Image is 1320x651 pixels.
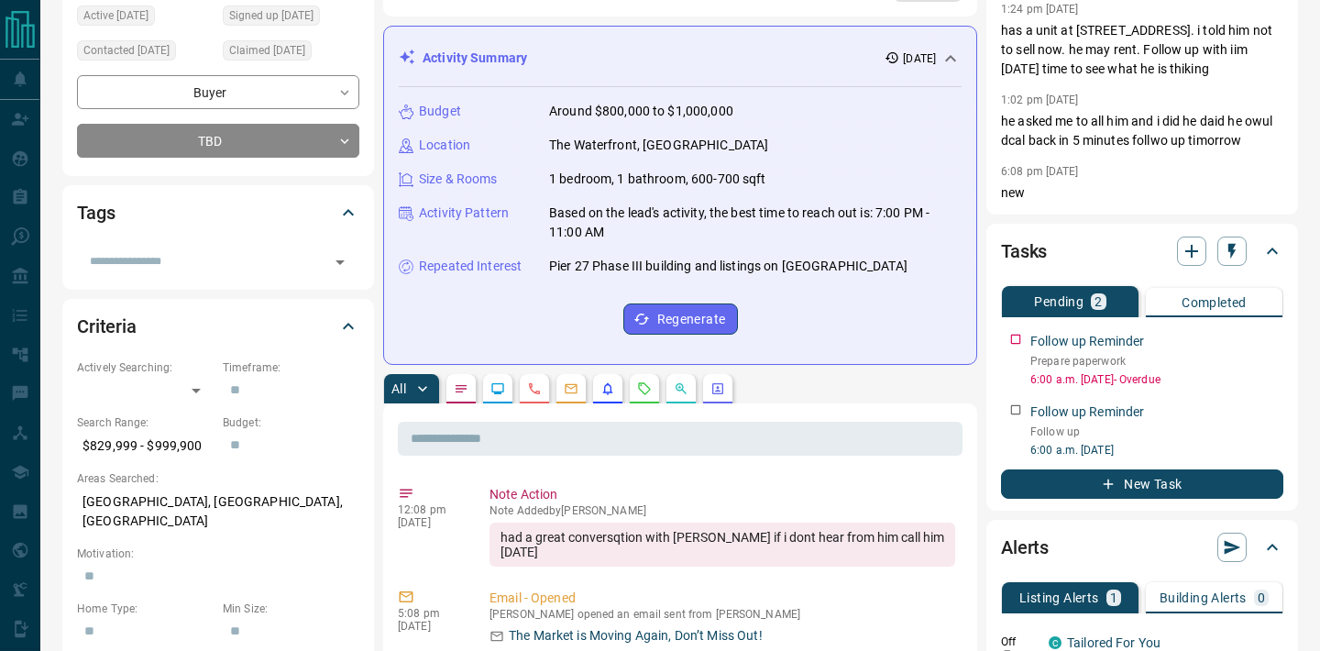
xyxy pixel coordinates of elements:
[77,75,359,109] div: Buyer
[398,516,462,529] p: [DATE]
[398,607,462,620] p: 5:08 pm
[419,204,509,223] p: Activity Pattern
[223,414,359,431] p: Budget:
[229,6,313,25] span: Signed up [DATE]
[77,40,214,66] div: Sun Jul 27 2025
[564,381,578,396] svg: Emails
[398,620,462,633] p: [DATE]
[223,6,359,31] div: Sat Apr 19 2025
[489,523,955,567] div: had a great conversqtion with [PERSON_NAME] if i dont hear from him call him [DATE]
[1160,591,1247,604] p: Building Alerts
[399,41,962,75] div: Activity Summary[DATE]
[77,546,359,562] p: Motivation:
[223,601,359,617] p: Min Size:
[423,49,527,68] p: Activity Summary
[229,41,305,60] span: Claimed [DATE]
[600,381,615,396] svg: Listing Alerts
[77,124,359,158] div: TBD
[623,303,738,335] button: Regenerate
[1049,636,1061,649] div: condos.ca
[710,381,725,396] svg: Agent Actions
[77,601,214,617] p: Home Type:
[1182,296,1247,309] p: Completed
[1001,21,1283,79] p: has a unit at [STREET_ADDRESS]. i told him not to sell now. he may rent. Follow up with iim [DATE...
[77,304,359,348] div: Criteria
[1019,591,1099,604] p: Listing Alerts
[1030,424,1283,440] p: Follow up
[489,589,955,608] p: Email - Opened
[77,312,137,341] h2: Criteria
[391,382,406,395] p: All
[1001,94,1079,106] p: 1:02 pm [DATE]
[327,249,353,275] button: Open
[549,102,733,121] p: Around $800,000 to $1,000,000
[77,198,115,227] h2: Tags
[1030,371,1283,388] p: 6:00 a.m. [DATE] - Overdue
[77,359,214,376] p: Actively Searching:
[549,257,907,276] p: Pier 27 Phase III building and listings on [GEOGRAPHIC_DATA]
[77,470,359,487] p: Areas Searched:
[489,485,955,504] p: Note Action
[1001,525,1283,569] div: Alerts
[1001,469,1283,499] button: New Task
[1030,403,1144,422] p: Follow up Reminder
[77,487,359,536] p: [GEOGRAPHIC_DATA], [GEOGRAPHIC_DATA], [GEOGRAPHIC_DATA]
[1030,353,1283,370] p: Prepare paperwork
[1094,295,1102,308] p: 2
[1034,295,1083,308] p: Pending
[1110,591,1117,604] p: 1
[1030,332,1144,351] p: Follow up Reminder
[1001,533,1049,562] h2: Alerts
[77,414,214,431] p: Search Range:
[1001,634,1038,650] p: Off
[223,40,359,66] div: Sat Apr 19 2025
[1067,635,1160,650] a: Tailored For You
[1001,3,1079,16] p: 1:24 pm [DATE]
[549,136,768,155] p: The Waterfront, [GEOGRAPHIC_DATA]
[509,626,763,645] p: The Market is Moving Again, Don’t Miss Out!
[549,170,766,189] p: 1 bedroom, 1 bathroom, 600-700 sqft
[637,381,652,396] svg: Requests
[1001,165,1079,178] p: 6:08 pm [DATE]
[903,50,936,67] p: [DATE]
[1001,183,1283,203] p: new
[527,381,542,396] svg: Calls
[419,102,461,121] p: Budget
[1030,442,1283,458] p: 6:00 a.m. [DATE]
[674,381,688,396] svg: Opportunities
[489,608,955,621] p: [PERSON_NAME] opened an email sent from [PERSON_NAME]
[1001,112,1283,150] p: he asked me to all him and i did he daid he owul dcal back in 5 minutes follwo up timorrow
[1001,237,1047,266] h2: Tasks
[77,431,214,461] p: $829,999 - $999,900
[454,381,468,396] svg: Notes
[398,503,462,516] p: 12:08 pm
[1258,591,1265,604] p: 0
[83,6,148,25] span: Active [DATE]
[77,6,214,31] div: Thu Jul 24 2025
[223,359,359,376] p: Timeframe:
[77,191,359,235] div: Tags
[419,257,522,276] p: Repeated Interest
[489,504,955,517] p: Note Added by [PERSON_NAME]
[419,136,470,155] p: Location
[419,170,498,189] p: Size & Rooms
[1001,229,1283,273] div: Tasks
[549,204,962,242] p: Based on the lead's activity, the best time to reach out is: 7:00 PM - 11:00 AM
[490,381,505,396] svg: Lead Browsing Activity
[83,41,170,60] span: Contacted [DATE]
